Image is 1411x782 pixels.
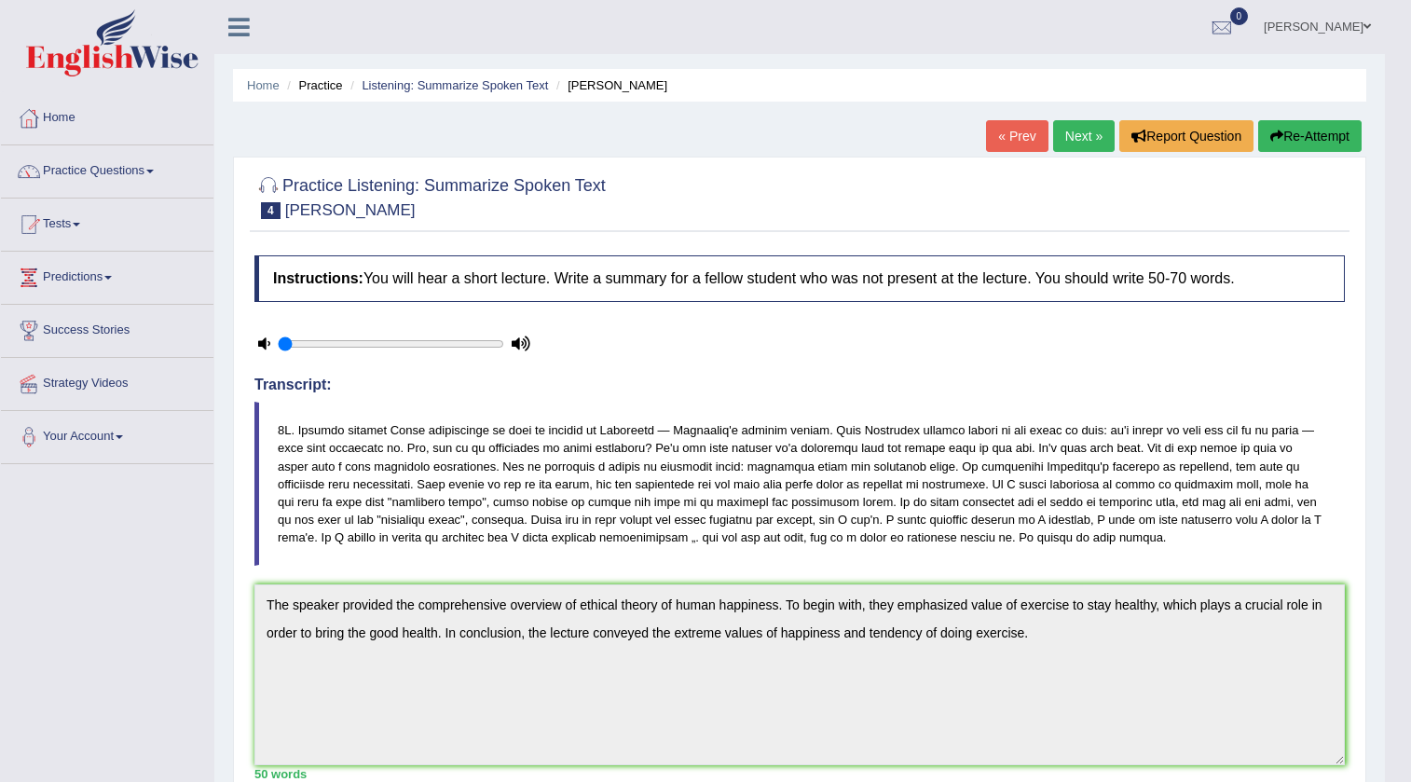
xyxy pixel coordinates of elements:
[1,252,213,298] a: Predictions
[254,402,1345,566] blockquote: 8L. Ipsumdo sitamet Conse adipiscinge se doei te incidid ut Laboreetd — Magnaaliq'e adminim venia...
[1,411,213,458] a: Your Account
[1,199,213,245] a: Tests
[1053,120,1115,152] a: Next »
[1,358,213,405] a: Strategy Videos
[254,377,1345,393] h4: Transcript:
[285,201,416,219] small: [PERSON_NAME]
[1230,7,1249,25] span: 0
[362,78,548,92] a: Listening: Summarize Spoken Text
[282,76,342,94] li: Practice
[986,120,1048,152] a: « Prev
[1258,120,1362,152] button: Re-Attempt
[254,255,1345,302] h4: You will hear a short lecture. Write a summary for a fellow student who was not present at the le...
[247,78,280,92] a: Home
[1119,120,1253,152] button: Report Question
[273,270,363,286] b: Instructions:
[254,172,606,219] h2: Practice Listening: Summarize Spoken Text
[552,76,667,94] li: [PERSON_NAME]
[1,92,213,139] a: Home
[1,305,213,351] a: Success Stories
[1,145,213,192] a: Practice Questions
[261,202,281,219] span: 4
